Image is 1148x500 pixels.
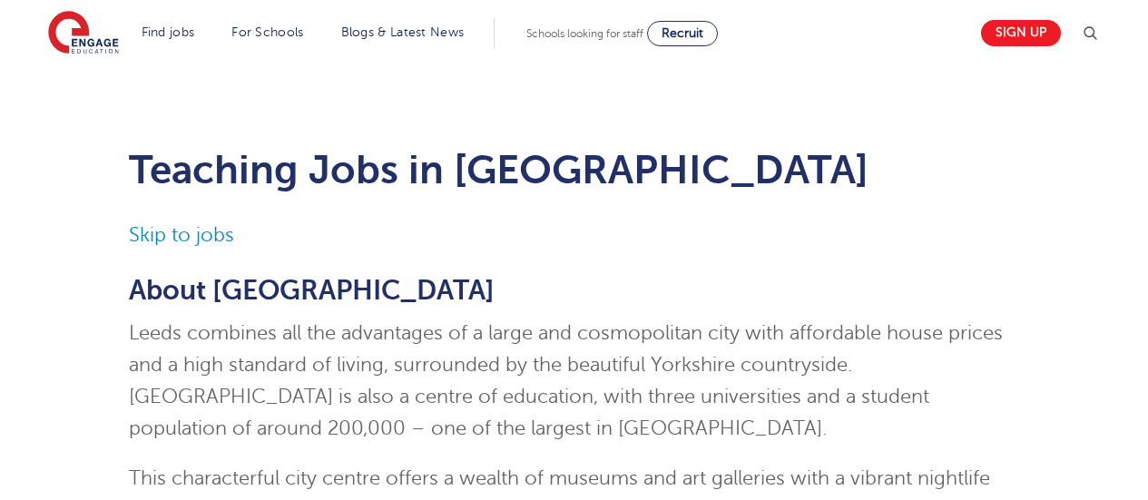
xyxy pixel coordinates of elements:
[231,25,303,39] a: For Schools
[129,322,1003,439] span: Leeds combines all the advantages of a large and cosmopolitan city with affordable house prices a...
[341,25,465,39] a: Blogs & Latest News
[981,20,1061,46] a: Sign up
[129,147,1019,192] h1: Teaching Jobs in [GEOGRAPHIC_DATA]
[48,11,119,56] img: Engage Education
[526,27,643,40] span: Schools looking for staff
[129,224,234,246] a: Skip to jobs
[129,275,495,306] span: About [GEOGRAPHIC_DATA]
[647,21,718,46] a: Recruit
[142,25,195,39] a: Find jobs
[662,26,703,40] span: Recruit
